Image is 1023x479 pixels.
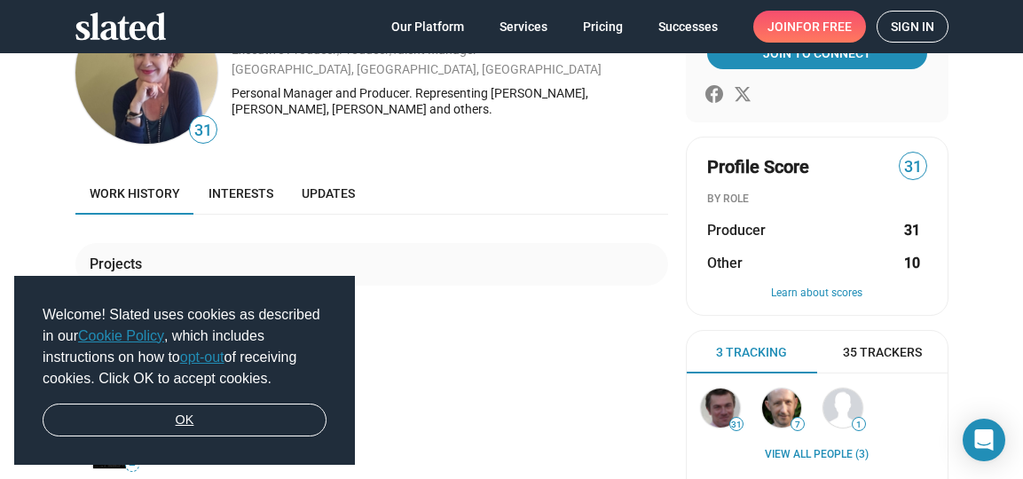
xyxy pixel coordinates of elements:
[767,11,852,43] span: Join
[377,11,478,43] a: Our Platform
[701,389,740,428] img: Cotty Chubb
[762,389,801,428] img: Roger Stigliano
[707,254,743,272] span: Other
[823,389,862,428] img: Kate McArdle
[180,349,224,365] a: opt-out
[78,328,164,343] a: Cookie Policy
[194,172,287,215] a: Interests
[90,186,180,200] span: Work history
[126,460,138,470] span: —
[75,172,194,215] a: Work history
[569,11,637,43] a: Pricing
[337,46,339,56] span: ,
[583,11,623,43] span: Pricing
[75,2,217,144] img: Eli Selden
[43,404,327,437] a: dismiss cookie message
[877,11,948,43] a: Sign in
[391,11,464,43] span: Our Platform
[707,155,809,179] span: Profile Score
[753,11,866,43] a: Joinfor free
[232,43,337,57] a: Executive Producer
[891,12,934,42] span: Sign in
[963,419,1005,461] div: Open Intercom Messenger
[707,221,766,239] span: Producer
[43,304,327,389] span: Welcome! Slated uses cookies as described in our , which includes instructions on how to of recei...
[796,11,852,43] span: for free
[843,344,922,361] span: 35 Trackers
[904,254,920,272] strong: 10
[658,11,718,43] span: Successes
[14,276,355,466] div: cookieconsent
[904,221,920,239] strong: 31
[730,420,743,430] span: 31
[90,255,149,273] div: Projects
[339,43,390,57] a: Producer
[716,344,787,361] span: 3 Tracking
[485,11,562,43] a: Services
[707,287,927,301] button: Learn about scores
[390,46,391,56] span: ,
[707,192,927,207] div: BY ROLE
[302,186,355,200] span: Updates
[232,85,668,118] div: Personal Manager and Producer. Representing [PERSON_NAME], [PERSON_NAME], [PERSON_NAME] and others.
[287,172,369,215] a: Updates
[765,448,869,462] a: View all People (3)
[391,43,477,57] a: Talent Manager
[232,62,602,76] a: [GEOGRAPHIC_DATA], [GEOGRAPHIC_DATA], [GEOGRAPHIC_DATA]
[644,11,732,43] a: Successes
[500,11,547,43] span: Services
[900,155,926,179] span: 31
[791,420,804,430] span: 7
[853,420,865,430] span: 1
[190,119,216,143] span: 31
[209,186,273,200] span: Interests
